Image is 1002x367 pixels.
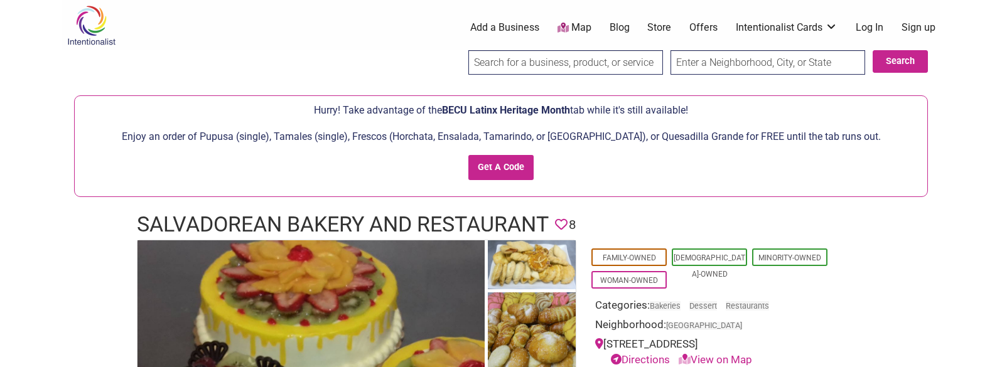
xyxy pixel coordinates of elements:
[689,21,718,35] a: Offers
[600,276,658,285] a: Woman-Owned
[558,21,591,35] a: Map
[81,102,921,119] p: Hurry! Take advantage of the tab while it's still available!
[689,301,717,311] a: Dessert
[468,50,663,75] input: Search for a business, product, or service
[595,317,834,336] div: Neighborhood:
[647,21,671,35] a: Store
[726,301,769,311] a: Restaurants
[81,129,921,145] p: Enjoy an order of Pupusa (single), Tamales (single), Frescos (Horchata, Ensalada, Tamarindo, or [...
[902,21,935,35] a: Sign up
[611,353,670,366] a: Directions
[62,5,121,46] img: Intentionalist
[856,21,883,35] a: Log In
[671,50,865,75] input: Enter a Neighborhood, City, or State
[137,210,549,240] h1: Salvadorean Bakery and Restaurant
[569,215,576,235] span: 8
[442,104,570,116] span: BECU Latinx Heritage Month
[468,155,534,181] input: Get A Code
[679,353,752,366] a: View on Map
[736,21,838,35] a: Intentionalist Cards
[674,253,745,279] a: [DEMOGRAPHIC_DATA]-Owned
[595,297,834,317] div: Categories:
[650,301,681,311] a: Bakeries
[873,50,928,73] button: Search
[666,322,742,330] span: [GEOGRAPHIC_DATA]
[603,253,656,262] a: Family-Owned
[758,253,821,262] a: Minority-Owned
[470,21,539,35] a: Add a Business
[610,21,630,35] a: Blog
